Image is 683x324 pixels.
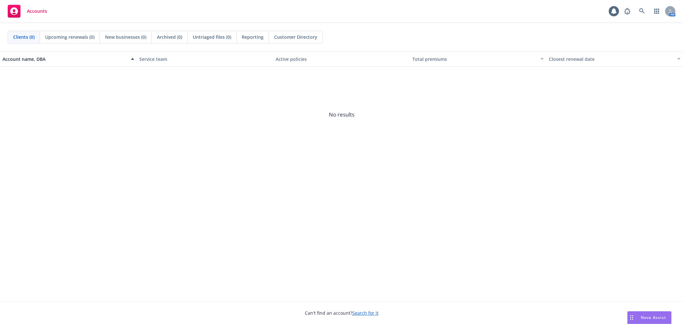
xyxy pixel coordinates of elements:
span: Customer Directory [274,34,317,40]
span: Nova Assist [641,315,666,320]
button: Active policies [273,51,410,67]
div: Drag to move [628,312,636,324]
div: Closest renewal date [549,56,673,62]
div: Account name, DBA [3,56,127,62]
span: Untriaged files (0) [193,34,231,40]
span: Clients (0) [13,34,35,40]
span: New businesses (0) [105,34,146,40]
div: Service team [139,56,271,62]
div: Active policies [276,56,407,62]
span: Can't find an account? [305,310,378,316]
span: Reporting [242,34,264,40]
div: Total premiums [412,56,537,62]
button: Nova Assist [627,311,671,324]
a: Search for it [352,310,378,316]
button: Service team [137,51,273,67]
span: Archived (0) [157,34,182,40]
a: Switch app [650,5,663,18]
span: Upcoming renewals (0) [45,34,94,40]
button: Total premiums [410,51,547,67]
a: Report a Bug [621,5,634,18]
button: Closest renewal date [546,51,683,67]
span: Accounts [27,9,47,14]
a: Accounts [5,2,50,20]
a: Search [636,5,648,18]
